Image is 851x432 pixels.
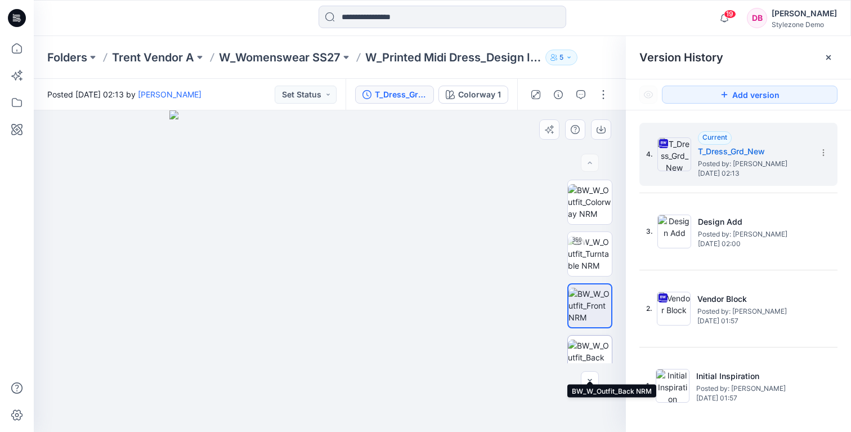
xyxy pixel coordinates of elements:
div: Stylezone Demo [772,20,837,29]
img: Initial Inspiration [656,369,689,403]
img: eyJhbGciOiJIUzI1NiIsImtpZCI6IjAiLCJzbHQiOiJzZXMiLCJ0eXAiOiJKV1QifQ.eyJkYXRhIjp7InR5cGUiOiJzdG9yYW... [169,110,491,432]
div: Colorway 1 [458,88,501,101]
div: DB [747,8,767,28]
span: 1. [646,381,651,391]
span: [DATE] 01:57 [697,317,810,325]
h5: Initial Inspiration [696,369,809,383]
button: Details [549,86,567,104]
button: Close [824,53,833,62]
span: 2. [646,304,652,314]
a: [PERSON_NAME] [138,90,201,99]
div: [PERSON_NAME] [772,7,837,20]
img: BW_W_Outfit_Back NRM [568,340,612,375]
span: Current [702,133,727,141]
span: [DATE] 02:13 [698,170,810,177]
button: Add version [662,86,837,104]
a: W_Womenswear SS27 [219,50,341,65]
img: Design Add [657,215,691,248]
img: T_Dress_Grd_New [657,137,691,171]
button: T_Dress_Grd_New [355,86,434,104]
img: BW_W_Outfit_Turntable NRM [568,236,612,271]
img: BW_W_Outfit_Colorway NRM [568,184,612,220]
span: Posted by: Jagdish Sethuraman [698,158,810,170]
h5: T_Dress_Grd_New [698,145,810,158]
img: BW_W_Outfit_Front NRM [568,288,611,323]
span: Posted by: Jagdish Sethuraman [698,229,810,240]
p: W_Printed Midi Dress_Design Input [365,50,541,65]
h5: Vendor Block [697,292,810,306]
span: 19 [724,10,736,19]
a: Folders [47,50,87,65]
span: [DATE] 02:00 [698,240,810,248]
h5: Design Add [698,215,810,229]
p: 5 [559,51,563,64]
span: Version History [639,51,723,64]
a: Trent Vendor A [112,50,194,65]
span: [DATE] 01:57 [696,394,809,402]
span: 4. [646,149,653,159]
button: 5 [545,50,577,65]
span: 3. [646,226,653,237]
span: Posted by: Jagdish Sethuraman [697,306,810,317]
span: Posted by: Jagdish Sethuraman [696,383,809,394]
span: Posted [DATE] 02:13 by [47,88,201,100]
img: Vendor Block [657,292,691,326]
button: Colorway 1 [438,86,508,104]
div: T_Dress_Grd_New [375,88,427,101]
button: Show Hidden Versions [639,86,657,104]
